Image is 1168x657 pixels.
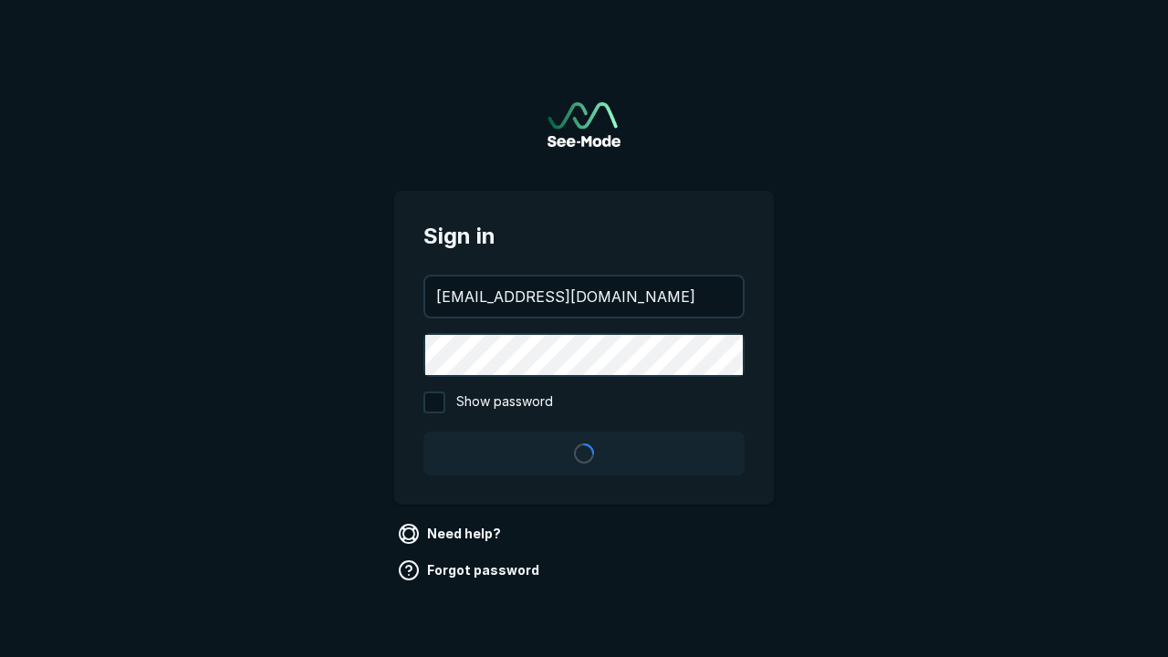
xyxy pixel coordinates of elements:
span: Sign in [423,220,745,253]
a: Go to sign in [547,102,620,147]
input: your@email.com [425,276,743,317]
span: Show password [456,391,553,413]
a: Forgot password [394,556,547,585]
img: See-Mode Logo [547,102,620,147]
a: Need help? [394,519,508,548]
